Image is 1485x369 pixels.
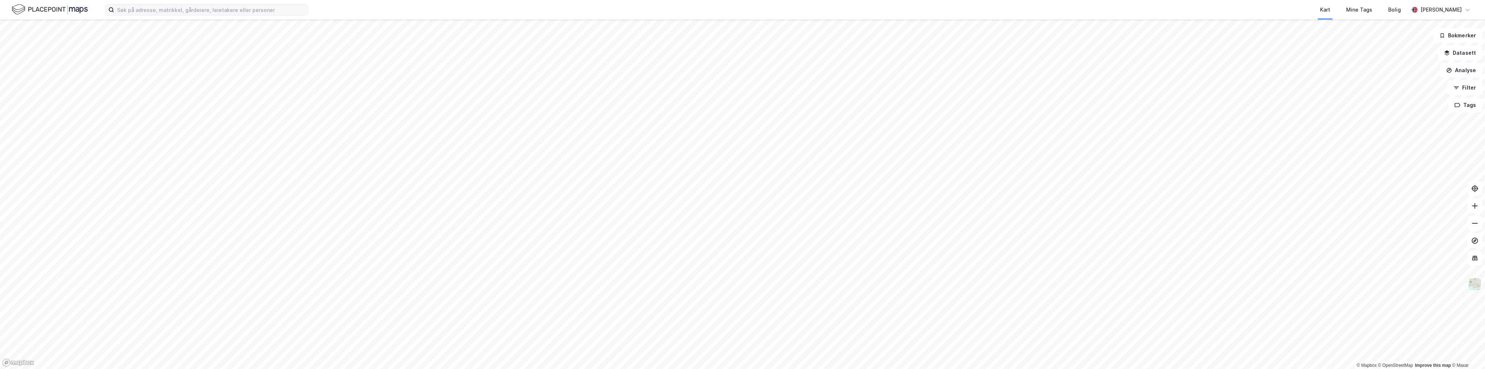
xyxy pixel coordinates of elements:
div: Bolig [1388,5,1401,14]
button: Bokmerker [1433,28,1482,43]
img: logo.f888ab2527a4732fd821a326f86c7f29.svg [12,3,88,16]
iframe: Chat Widget [1449,334,1485,369]
a: Improve this map [1415,363,1451,368]
div: [PERSON_NAME] [1420,5,1462,14]
div: Mine Tags [1346,5,1372,14]
a: Mapbox [1357,363,1377,368]
button: Analyse [1440,63,1482,78]
img: Z [1468,277,1482,291]
input: Søk på adresse, matrikkel, gårdeiere, leietakere eller personer [114,4,308,15]
button: Datasett [1438,46,1482,60]
div: Kart [1320,5,1330,14]
a: Mapbox homepage [2,358,34,367]
button: Filter [1447,80,1482,95]
a: OpenStreetMap [1378,363,1413,368]
div: Kontrollprogram for chat [1449,334,1485,369]
button: Tags [1448,98,1482,112]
